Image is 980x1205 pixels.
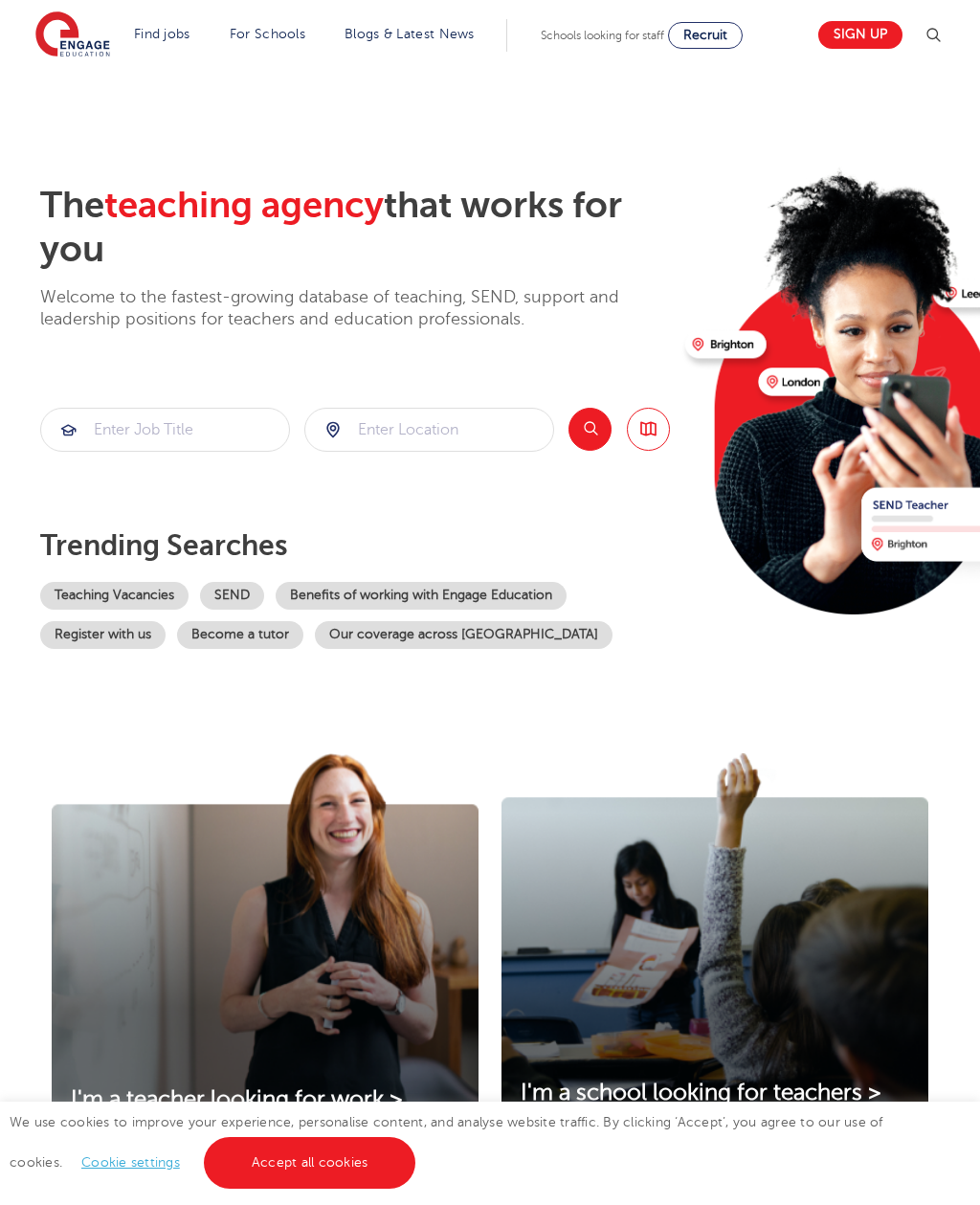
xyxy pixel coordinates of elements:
[276,582,567,610] a: Benefits of working with Engage Education
[134,27,190,41] a: Find jobs
[52,1086,422,1114] a: I'm a teacher looking for work >
[41,409,289,451] input: Submit
[668,22,743,49] a: Recruit
[40,528,670,563] p: Trending searches
[568,408,612,451] button: Search
[71,1086,403,1112] span: I'm a teacher looking for work >
[10,1115,883,1170] span: We use cookies to improve your experience, personalise content, and analyse website traffic. By c...
[501,753,928,1131] img: I'm a school looking for teachers
[81,1155,180,1170] a: Cookie settings
[52,753,479,1138] img: I'm a teacher looking for work
[315,621,612,649] a: Our coverage across [GEOGRAPHIC_DATA]
[521,1080,881,1105] span: I'm a school looking for teachers >
[818,21,902,49] a: Sign up
[200,582,264,610] a: SEND
[501,1080,901,1107] a: I'm a school looking for teachers >
[40,286,670,331] p: Welcome to the fastest-growing database of teaching, SEND, support and leadership positions for t...
[541,29,664,42] span: Schools looking for staff
[345,27,475,41] a: Blogs & Latest News
[305,409,553,451] input: Submit
[683,28,727,42] span: Recruit
[40,184,670,272] h2: The that works for you
[104,185,384,226] span: teaching agency
[177,621,303,649] a: Become a tutor
[304,408,554,452] div: Submit
[40,408,290,452] div: Submit
[40,582,189,610] a: Teaching Vacancies
[230,27,305,41] a: For Schools
[35,11,110,59] img: Engage Education
[204,1137,416,1189] a: Accept all cookies
[40,621,166,649] a: Register with us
